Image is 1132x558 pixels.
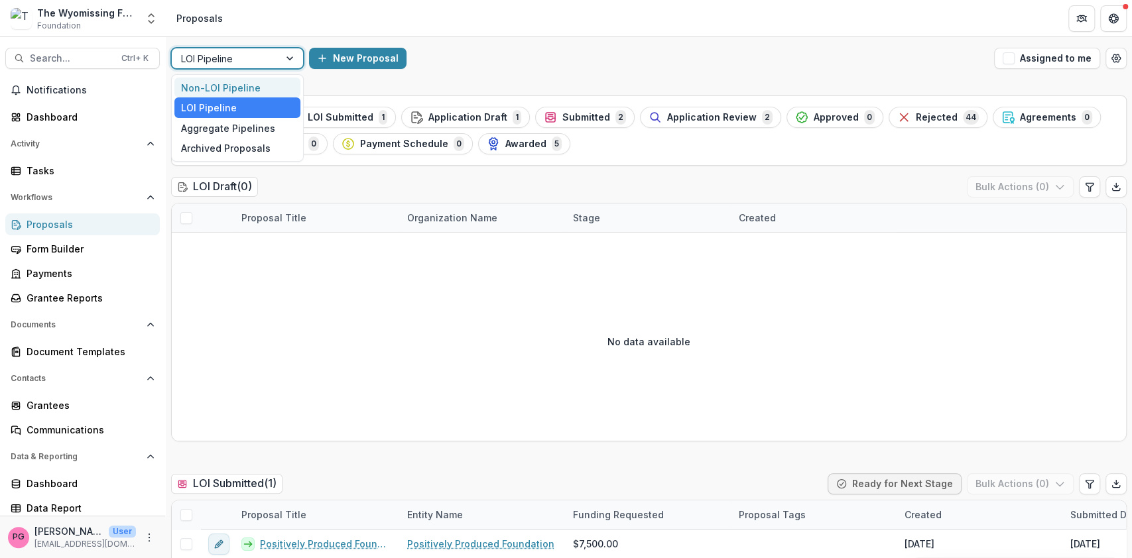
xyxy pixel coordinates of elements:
span: 0 [864,110,875,125]
a: Proposals [5,213,160,235]
div: Payments [27,266,149,280]
div: Organization Name [399,203,565,232]
span: Payment Schedule [360,139,448,150]
span: Contacts [11,374,141,383]
p: User [109,526,136,537]
div: Pat Giles [13,533,25,541]
span: 0 [308,137,319,151]
span: 1 [379,110,387,125]
span: 0 [454,137,464,151]
span: LOI Submitted [308,112,373,123]
div: Created [897,508,950,522]
button: Rejected44 [889,107,987,128]
div: Proposal Tags [731,500,897,529]
button: Assigned to me [994,48,1100,69]
button: Open Activity [5,133,160,154]
a: Payments [5,262,160,284]
div: Dashboard [27,110,149,124]
button: Export table data [1105,473,1127,494]
div: Aggregate Pipelines [174,118,300,139]
div: Proposal Title [233,211,314,225]
a: Form Builder [5,238,160,260]
p: [PERSON_NAME] [34,524,103,538]
button: Search... [5,48,160,69]
button: edit [208,533,229,555]
span: $7,500.00 [573,537,618,551]
div: Document Templates [27,345,149,359]
button: Open entity switcher [142,5,160,32]
a: Tasks [5,160,160,182]
span: 1 [513,110,521,125]
button: Open table manager [1105,48,1127,69]
span: Application Draft [428,112,507,123]
span: Search... [30,53,113,64]
button: LOI Submitted1 [281,107,396,128]
button: New Proposal [309,48,407,69]
button: Bulk Actions (0) [967,176,1074,197]
p: No data available [607,335,690,349]
div: Proposal Title [233,500,399,529]
button: Edit table settings [1079,176,1100,197]
div: Funding Requested [565,500,731,529]
div: Organization Name [399,211,505,225]
div: Non-LOI Pipeline [174,78,300,98]
a: Positively Produced Foundation [407,537,554,551]
span: Application Review [667,112,757,123]
button: Approved0 [786,107,883,128]
button: Bulk Actions (0) [967,473,1074,494]
button: Payment Schedule0 [333,133,473,154]
span: Agreements [1020,112,1076,123]
div: Proposal Title [233,203,399,232]
span: Activity [11,139,141,148]
button: Submitted2 [535,107,635,128]
div: Tasks [27,164,149,178]
button: Awarded5 [478,133,570,154]
div: Data Report [27,501,149,515]
button: Open Data & Reporting [5,446,160,467]
div: Grantee Reports [27,291,149,305]
span: Awarded [505,139,546,150]
div: LOI Pipeline [174,97,300,118]
span: Foundation [37,20,81,32]
a: Grantee Reports [5,287,160,309]
div: Dashboard [27,476,149,490]
span: Workflows [11,193,141,202]
div: Created [897,500,1062,529]
button: Partners [1068,5,1095,32]
div: Entity Name [399,500,565,529]
div: Stage [565,203,731,232]
h2: LOI Draft ( 0 ) [171,177,258,196]
button: Open Workflows [5,187,160,208]
img: The Wyomissing Foundation [11,8,32,29]
span: Submitted [562,112,610,123]
nav: breadcrumb [171,9,228,28]
a: Document Templates [5,341,160,363]
button: More [141,530,157,545]
div: Proposals [176,11,223,25]
div: The Wyomissing Foundation [37,6,137,20]
span: Notifications [27,85,155,96]
button: Export table data [1105,176,1127,197]
a: Dashboard [5,473,160,494]
a: Positively Produced Foundation - 2025 - Letter of Intent [260,537,391,551]
div: Funding Requested [565,508,672,522]
button: Open Contacts [5,368,160,389]
div: Created [731,203,897,232]
button: Application Review2 [640,107,781,128]
span: 44 [963,110,979,125]
button: Ready for Next Stage [828,473,962,494]
div: Created [731,211,784,225]
span: 2 [762,110,773,125]
div: [DATE] [905,537,934,551]
span: Approved [814,112,859,123]
div: Proposal Title [233,508,314,522]
p: [EMAIL_ADDRESS][DOMAIN_NAME] [34,538,136,550]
